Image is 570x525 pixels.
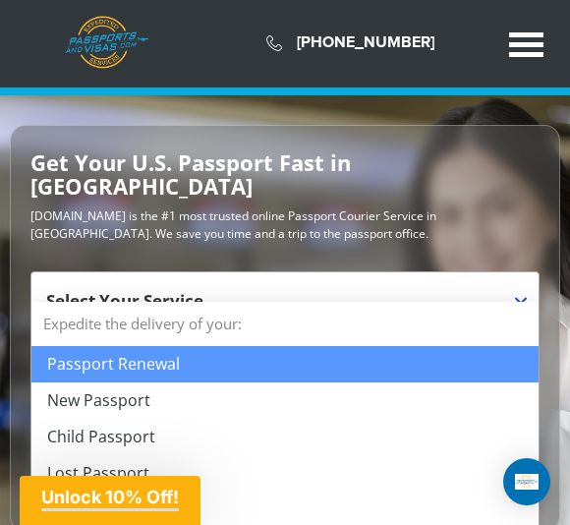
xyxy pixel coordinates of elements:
a: [PHONE_NUMBER] [297,33,434,52]
span: Select Your Service [30,271,540,326]
h2: Get Your U.S. Passport Fast in [GEOGRAPHIC_DATA] [30,150,540,198]
p: [DOMAIN_NAME] is the #1 most trusted online Passport Courier Service in [GEOGRAPHIC_DATA]. We sav... [30,207,540,241]
li: Passport Renewal [31,346,539,382]
div: Unlock 10% Off! [20,476,200,525]
li: New Passport [31,382,539,419]
li: Lost Passport [31,455,539,492]
div: Open Intercom Messenger [503,458,550,505]
span: Select Your Service [46,279,519,334]
span: Unlock 10% Off! [41,487,179,507]
li: Child Passport [31,419,539,455]
strong: Expedite the delivery of your: [31,302,539,346]
span: Select Your Service [46,289,203,312]
a: Passports & [DOMAIN_NAME] [65,16,148,80]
